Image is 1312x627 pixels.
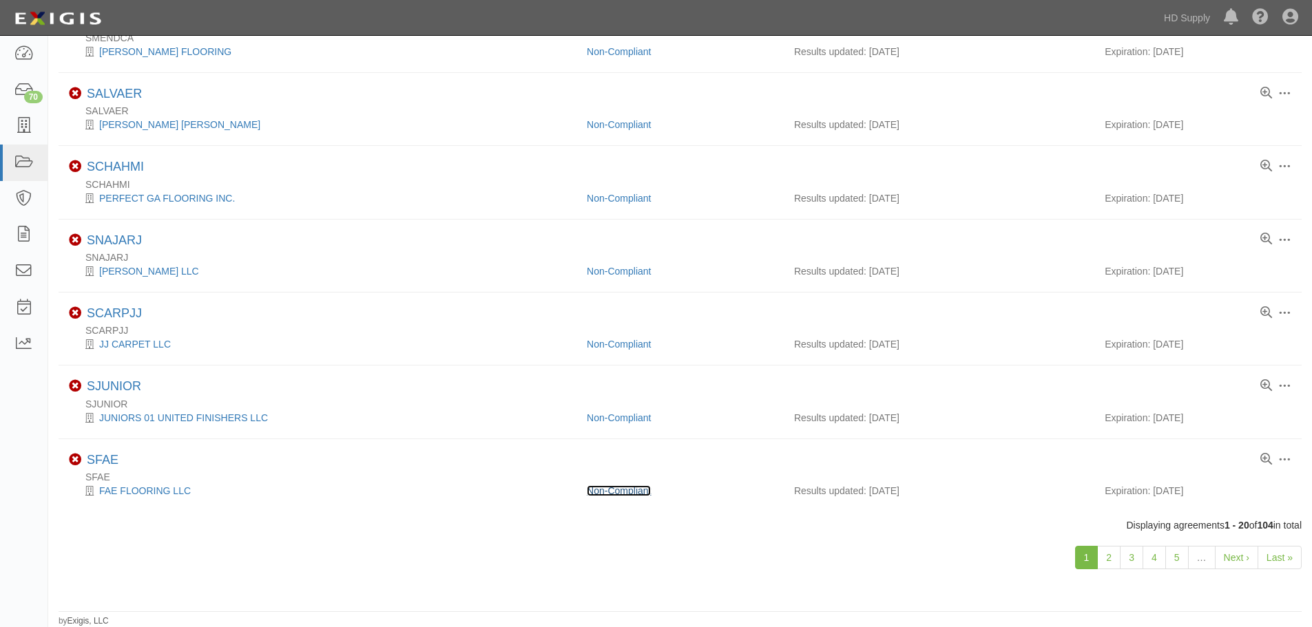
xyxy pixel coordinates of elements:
a: [PERSON_NAME] [PERSON_NAME] [99,119,260,130]
a: View results summary [1260,307,1272,319]
a: 3 [1120,546,1143,569]
div: Expiration: [DATE] [1105,484,1291,498]
div: SCARPJJ [87,306,142,321]
div: SNAJARJ [87,233,142,248]
a: SCARPJJ [87,306,142,320]
div: SALVAER [69,104,1302,118]
i: Non-Compliant [69,87,81,100]
a: [PERSON_NAME] FLOORING [99,46,231,57]
a: Non-Compliant [587,412,651,423]
div: Expiration: [DATE] [1105,45,1291,59]
div: Results updated: [DATE] [794,411,1084,425]
i: Non-Compliant [69,307,81,319]
a: … [1188,546,1216,569]
a: FAE FLOORING LLC [99,485,191,496]
b: 1 - 20 [1225,520,1249,531]
a: 1 [1075,546,1098,569]
a: View results summary [1260,454,1272,466]
a: 4 [1143,546,1166,569]
a: SNAJARJ [87,233,142,247]
div: Results updated: [DATE] [794,118,1084,131]
div: Results updated: [DATE] [794,264,1084,278]
div: Expiration: [DATE] [1105,337,1291,351]
div: Results updated: [DATE] [794,484,1084,498]
div: Expiration: [DATE] [1105,264,1291,278]
a: Non-Compliant [587,46,651,57]
div: FAE FLOORING LLC [69,484,576,498]
i: Non-Compliant [69,454,81,466]
div: Expiration: [DATE] [1105,191,1291,205]
a: Non-Compliant [587,266,651,277]
div: SJUNIOR [87,379,141,394]
a: Non-Compliant [587,485,651,496]
i: Help Center - Complianz [1252,10,1269,26]
small: by [59,615,109,627]
div: Results updated: [DATE] [794,45,1084,59]
a: JJ CARPET LLC [99,339,171,350]
div: JUNIORS 01 UNITED FINISHERS LLC [69,411,576,425]
a: Non-Compliant [587,339,651,350]
div: Results updated: [DATE] [794,191,1084,205]
div: SCHAHMI [69,178,1302,191]
div: SJUNIOR [69,397,1302,411]
a: 2 [1097,546,1121,569]
a: SALVAER [87,87,142,100]
div: SMENDCA [69,31,1302,45]
a: Non-Compliant [587,119,651,130]
b: 104 [1257,520,1273,531]
i: Non-Compliant [69,380,81,392]
div: SFAE [87,453,118,468]
div: SCHAHMI [87,160,144,175]
a: SJUNIOR [87,379,141,393]
div: SCARPJJ [69,323,1302,337]
a: Last » [1258,546,1302,569]
div: Displaying agreements of in total [48,518,1312,532]
i: Non-Compliant [69,160,81,173]
a: View results summary [1260,380,1272,392]
a: Non-Compliant [587,193,651,204]
a: JUNIORS 01 UNITED FINISHERS LLC [99,412,268,423]
div: JOSE ERASMO ALVARADO CORTES [69,118,576,131]
div: JJ CARPET LLC [69,337,576,351]
img: logo-5460c22ac91f19d4615b14bd174203de0afe785f0fc80cf4dbbc73dc1793850b.png [10,6,105,31]
a: Next › [1215,546,1258,569]
div: Results updated: [DATE] [794,337,1084,351]
a: Exigis, LLC [67,616,109,626]
a: HD Supply [1157,4,1217,32]
a: SCHAHMI [87,160,144,173]
div: PERFECT GA FLOORING INC. [69,191,576,205]
a: View results summary [1260,87,1272,100]
div: SALVAER [87,87,142,102]
div: SNAJARJ [69,251,1302,264]
i: Non-Compliant [69,234,81,246]
a: PERFECT GA FLOORING INC. [99,193,235,204]
a: 5 [1165,546,1189,569]
a: View results summary [1260,160,1272,173]
div: Expiration: [DATE] [1105,411,1291,425]
div: JOSE NAJARRO LLC [69,264,576,278]
div: Expiration: [DATE] [1105,118,1291,131]
div: 70 [24,91,43,103]
a: View results summary [1260,233,1272,246]
a: [PERSON_NAME] LLC [99,266,199,277]
div: MENDOZA FLOORING [69,45,576,59]
a: SFAE [87,453,118,467]
div: SFAE [69,470,1302,484]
